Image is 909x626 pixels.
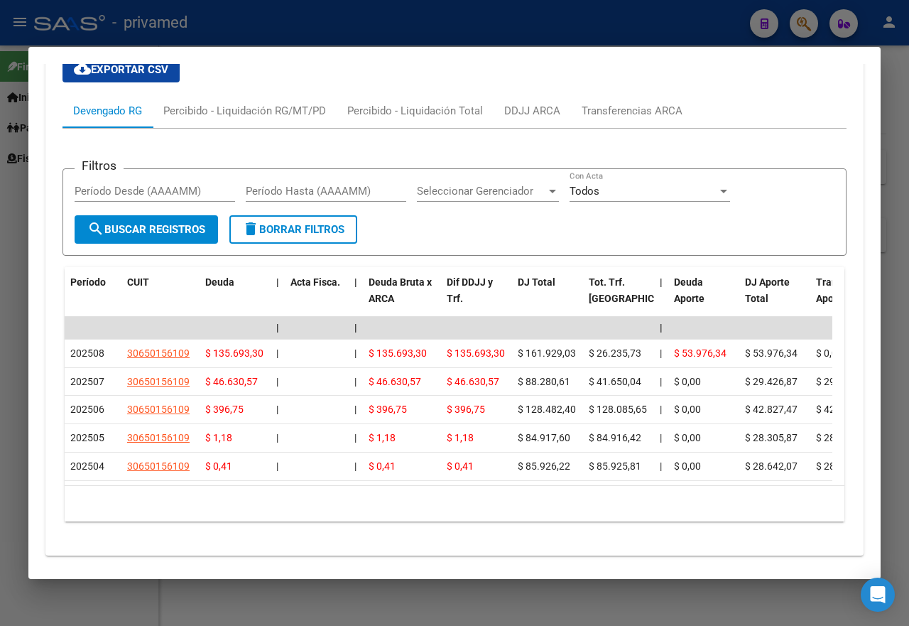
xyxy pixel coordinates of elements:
[75,158,124,173] h3: Filtros
[518,347,576,359] span: $ 161.929,03
[74,60,91,77] mat-icon: cloud_download
[87,220,104,237] mat-icon: search
[447,347,505,359] span: $ 135.693,30
[354,276,357,288] span: |
[660,460,662,472] span: |
[276,347,278,359] span: |
[660,347,662,359] span: |
[589,347,641,359] span: $ 26.235,73
[660,432,662,443] span: |
[229,215,357,244] button: Borrar Filtros
[518,404,576,415] span: $ 128.482,40
[369,276,432,304] span: Deuda Bruta x ARCA
[127,432,190,443] span: 30650156109
[816,347,843,359] span: $ 0,00
[163,103,326,119] div: Percibido - Liquidación RG/MT/PD
[583,267,654,330] datatable-header-cell: Tot. Trf. Bruto
[205,404,244,415] span: $ 396,75
[589,376,641,387] span: $ 41.650,04
[447,276,493,304] span: Dif DDJJ y Trf.
[276,322,279,333] span: |
[276,460,278,472] span: |
[447,376,499,387] span: $ 46.630,57
[674,347,726,359] span: $ 53.976,34
[369,347,427,359] span: $ 135.693,30
[70,404,104,415] span: 202506
[354,460,356,472] span: |
[660,322,663,333] span: |
[589,460,641,472] span: $ 85.925,81
[674,404,701,415] span: $ 0,00
[745,376,798,387] span: $ 29.426,87
[504,103,560,119] div: DDJJ ARCA
[654,267,668,330] datatable-header-cell: |
[518,432,570,443] span: $ 84.917,60
[349,267,363,330] datatable-header-cell: |
[512,267,583,330] datatable-header-cell: DJ Total
[589,404,647,415] span: $ 128.085,65
[127,376,190,387] span: 30650156109
[745,404,798,415] span: $ 42.827,47
[205,347,263,359] span: $ 135.693,30
[70,432,104,443] span: 202505
[668,267,739,330] datatable-header-cell: Deuda Aporte
[276,432,278,443] span: |
[276,404,278,415] span: |
[70,276,106,288] span: Período
[363,267,441,330] datatable-header-cell: Deuda Bruta x ARCA
[200,267,271,330] datatable-header-cell: Deuda
[74,63,168,76] span: Exportar CSV
[276,376,278,387] span: |
[276,276,279,288] span: |
[745,276,790,304] span: DJ Aporte Total
[660,404,662,415] span: |
[65,267,121,330] datatable-header-cell: Período
[127,404,190,415] span: 30650156109
[816,460,869,472] span: $ 28.642,07
[816,432,869,443] span: $ 28.305,87
[674,276,704,304] span: Deuda Aporte
[518,276,555,288] span: DJ Total
[810,267,881,330] datatable-header-cell: Transferido Aporte
[354,376,356,387] span: |
[75,215,218,244] button: Buscar Registros
[739,267,810,330] datatable-header-cell: DJ Aporte Total
[589,276,685,304] span: Tot. Trf. [GEOGRAPHIC_DATA]
[242,220,259,237] mat-icon: delete
[589,432,641,443] span: $ 84.916,42
[745,432,798,443] span: $ 28.305,87
[518,460,570,472] span: $ 85.926,22
[354,432,356,443] span: |
[205,432,232,443] span: $ 1,18
[205,276,234,288] span: Deuda
[674,460,701,472] span: $ 0,00
[447,460,474,472] span: $ 0,41
[87,223,205,236] span: Buscar Registros
[441,267,512,330] datatable-header-cell: Dif DDJJ y Trf.
[73,103,142,119] div: Devengado RG
[70,460,104,472] span: 202504
[354,322,357,333] span: |
[205,460,232,472] span: $ 0,41
[816,376,869,387] span: $ 29.426,87
[127,460,190,472] span: 30650156109
[660,376,662,387] span: |
[121,267,200,330] datatable-header-cell: CUIT
[674,432,701,443] span: $ 0,00
[127,276,149,288] span: CUIT
[369,376,421,387] span: $ 46.630,57
[62,57,180,82] button: Exportar CSV
[369,404,407,415] span: $ 396,75
[354,347,356,359] span: |
[290,276,340,288] span: Acta Fisca.
[518,376,570,387] span: $ 88.280,61
[570,185,599,198] span: Todos
[271,267,285,330] datatable-header-cell: |
[369,460,396,472] span: $ 0,41
[354,404,356,415] span: |
[347,103,483,119] div: Percibido - Liquidación Total
[816,404,869,415] span: $ 42.827,47
[674,376,701,387] span: $ 0,00
[70,347,104,359] span: 202508
[242,223,344,236] span: Borrar Filtros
